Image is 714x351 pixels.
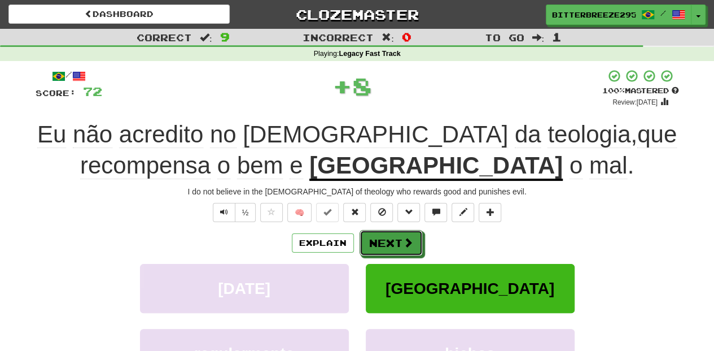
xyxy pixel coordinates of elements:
div: Mastered [602,86,679,96]
span: To go [484,32,524,43]
button: Ignore sentence (alt+i) [370,203,393,222]
span: 9 [220,30,230,44]
button: Add to collection (alt+a) [479,203,501,222]
span: teologia [547,121,630,148]
span: da [515,121,541,148]
span: 1 [552,30,562,44]
button: Reset to 0% Mastered (alt+r) [343,203,366,222]
u: [GEOGRAPHIC_DATA] [309,152,563,181]
button: ½ [235,203,256,222]
span: 100 % [602,86,625,95]
button: Discuss sentence (alt+u) [424,203,447,222]
div: / [36,69,102,83]
span: [DATE] [218,280,270,297]
span: recompensa [80,152,211,179]
div: Text-to-speech controls [211,203,256,222]
span: no [210,121,236,148]
span: 8 [352,72,372,100]
span: , [37,121,677,179]
span: não [73,121,112,148]
span: o [217,152,230,179]
span: BitterBreeze2956 [552,10,636,20]
span: [GEOGRAPHIC_DATA] [386,280,554,297]
span: : [200,33,212,42]
span: : [532,33,544,42]
span: Score: [36,88,76,98]
button: Favorite sentence (alt+f) [260,203,283,222]
span: . [563,152,634,179]
span: mal [589,152,628,179]
button: Edit sentence (alt+d) [452,203,474,222]
small: Review: [DATE] [612,98,658,106]
span: acredito [119,121,203,148]
button: [DATE] [140,264,349,313]
span: e [290,152,303,179]
span: Eu [37,121,66,148]
span: Incorrect [303,32,374,43]
span: 72 [83,84,102,98]
div: I do not believe in the [DEMOGRAPHIC_DATA] of theology who rewards good and punishes evil. [36,186,679,197]
button: Play sentence audio (ctl+space) [213,203,235,222]
button: Explain [292,233,354,253]
strong: Legacy Fast Track [339,50,400,58]
button: 🧠 [287,203,312,222]
a: Clozemaster [247,5,468,24]
button: Next [360,230,423,256]
span: [DEMOGRAPHIC_DATA] [243,121,508,148]
span: bem [237,152,283,179]
button: Grammar (alt+g) [397,203,420,222]
span: que [637,121,677,148]
button: Set this sentence to 100% Mastered (alt+m) [316,203,339,222]
span: 0 [402,30,411,44]
span: + [332,69,352,103]
a: Dashboard [8,5,230,24]
span: : [382,33,394,42]
a: BitterBreeze2956 / [546,5,691,25]
span: Correct [137,32,192,43]
button: [GEOGRAPHIC_DATA] [366,264,575,313]
span: / [660,9,666,17]
span: o [570,152,582,179]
